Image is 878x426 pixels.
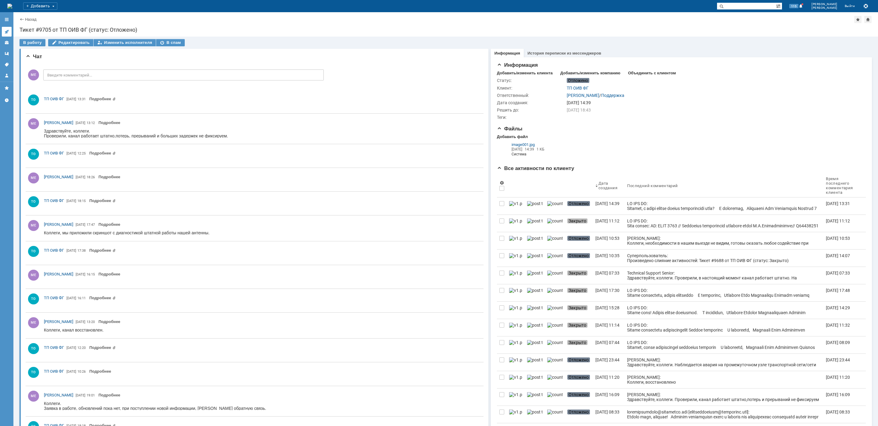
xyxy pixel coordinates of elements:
[494,51,520,55] a: Информация
[826,176,854,195] div: Время последнего комментария клиента
[565,406,593,423] a: Отложено
[567,218,587,223] span: Закрыто
[826,375,850,380] div: [DATE] 11:20
[595,288,619,293] div: [DATE] 17:30
[547,253,562,258] img: counter.png
[527,323,542,328] img: post ticket.png
[527,375,542,380] img: post ticket.png
[28,69,39,80] span: МЕ
[567,78,589,83] span: Отложено
[595,236,619,241] div: [DATE] 10:53
[525,354,545,371] a: post ticket.png
[76,121,85,125] span: [DATE]
[826,323,850,328] div: [DATE] 11:32
[497,165,574,171] span: Все активности по клиенту
[7,4,12,9] img: logo
[545,267,565,284] a: counter.png
[595,357,619,362] div: [DATE] 23:44
[44,222,73,228] a: [PERSON_NAME]
[507,319,525,336] a: v1.png
[823,232,861,249] a: [DATE] 10:53
[44,319,73,324] span: [PERSON_NAME]
[823,319,861,336] a: [DATE] 11:32
[527,340,542,345] img: post ticket.png
[509,392,522,397] img: v1.png
[823,406,861,423] a: [DATE] 08:33
[565,284,593,301] a: Закрыто
[547,305,562,310] img: counter.png
[627,271,821,290] div: Technical Support Senior: Здравствуйте, коллеги. Проверили, в настоящий момент канал работает шта...
[601,93,624,98] a: Поддержка
[595,323,619,328] div: [DATE] 11:14
[2,60,12,69] a: Теги
[87,320,95,324] span: 13:20
[625,232,823,249] a: [PERSON_NAME]: Коллеги, необходимости в нашем выезде не видим, готовы оказать любое содействие пр...
[89,97,116,101] a: Прикреплены файлы: image001.jpg
[627,288,821,342] div: LO IPS DO: Sitame consectetu, adipis elitseddo E temporinc, Utlabore Etdo Magnaaliqu Enimadm veni...
[98,222,120,227] a: Подробнее
[627,375,821,385] div: [PERSON_NAME]: Коллеги, восстановлено
[44,120,73,125] span: [PERSON_NAME]
[567,201,590,206] span: Отложено
[98,393,120,397] a: Подробнее
[593,215,625,232] a: [DATE] 11:12
[512,142,529,147] span: image001
[507,354,525,371] a: v1.png
[826,236,850,241] div: [DATE] 10:53
[44,120,73,126] a: [PERSON_NAME]
[44,198,64,203] span: ТП ОИВ ФГ
[625,354,823,371] a: [PERSON_NAME]: Здравствуйте, коллеги. Наблюдается авария на промежуточном узле транспортной сети/...
[497,108,566,112] div: Решить до:
[89,296,116,300] a: Прикреплены файлы: image001.jpg
[627,392,821,402] div: [PERSON_NAME]: Здравствуйте, коллеги. Проверили, канал работает штатно,потерь и прерываний не фик...
[826,288,850,293] div: [DATE] 17:48
[497,86,566,91] div: Клиент:
[545,302,565,319] a: counter.png
[87,223,95,227] span: 17:47
[567,108,591,112] span: [DATE] 18:43
[527,201,542,206] img: post ticket.png
[525,250,545,267] a: post ticket.png
[545,406,565,423] a: counter.png
[823,197,861,215] a: [DATE] 13:31
[527,288,542,293] img: post ticket.png
[545,197,565,215] a: counter.png
[525,232,545,249] a: post ticket.png
[525,302,545,319] a: post ticket.png
[547,375,562,380] img: counter.png
[497,62,538,68] span: Информация
[593,174,625,197] th: Дата создания
[565,267,593,284] a: Закрыто
[44,150,64,156] a: ТП ОИВ ФГ
[823,215,861,232] a: [DATE] 11:12
[76,272,85,276] span: [DATE]
[593,302,625,319] a: [DATE] 15:28
[2,71,12,80] a: Мой профиль
[627,253,821,263] div: Суперпользователь: Произведено слияние активностей: Тикет #9688 от ТП ОИВ ФГ (статус: Закрыто)
[567,93,624,98] div: /
[512,147,522,151] span: [DATE]
[98,175,120,179] a: Подробнее
[77,97,86,101] span: 13:31
[89,151,116,155] a: Прикреплены файлы: image006.jpg, image001.png, image004.jpg, image005.jpg
[593,267,625,284] a: [DATE] 07:33
[509,410,522,414] img: v1.png
[625,319,823,336] a: LO IPS DO: Sitame consectetu adipiscingelit Seddoe temporinc U laboreetd, Magnaali Enim Adminimve...
[507,232,525,249] a: v1.png
[525,319,545,336] a: post ticket.png
[789,4,798,8] span: 115
[98,272,120,276] a: Подробнее
[98,319,120,324] a: Подробнее
[497,115,566,120] div: Теги:
[497,71,553,76] div: Добавить/изменить клиента
[627,236,821,250] div: [PERSON_NAME]: Коллеги, необходимости в нашем выезде не видим, готовы оказать любое содействие пр...
[567,305,587,310] span: Закрыто
[44,392,73,398] a: [PERSON_NAME]
[527,357,542,362] img: post ticket.png
[525,284,545,301] a: post ticket.png
[512,142,565,147] a: image001.jpg
[823,267,861,284] a: [DATE] 07:33
[593,406,625,423] a: [DATE] 08:33
[66,296,76,300] span: [DATE]
[567,253,590,258] span: Отложено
